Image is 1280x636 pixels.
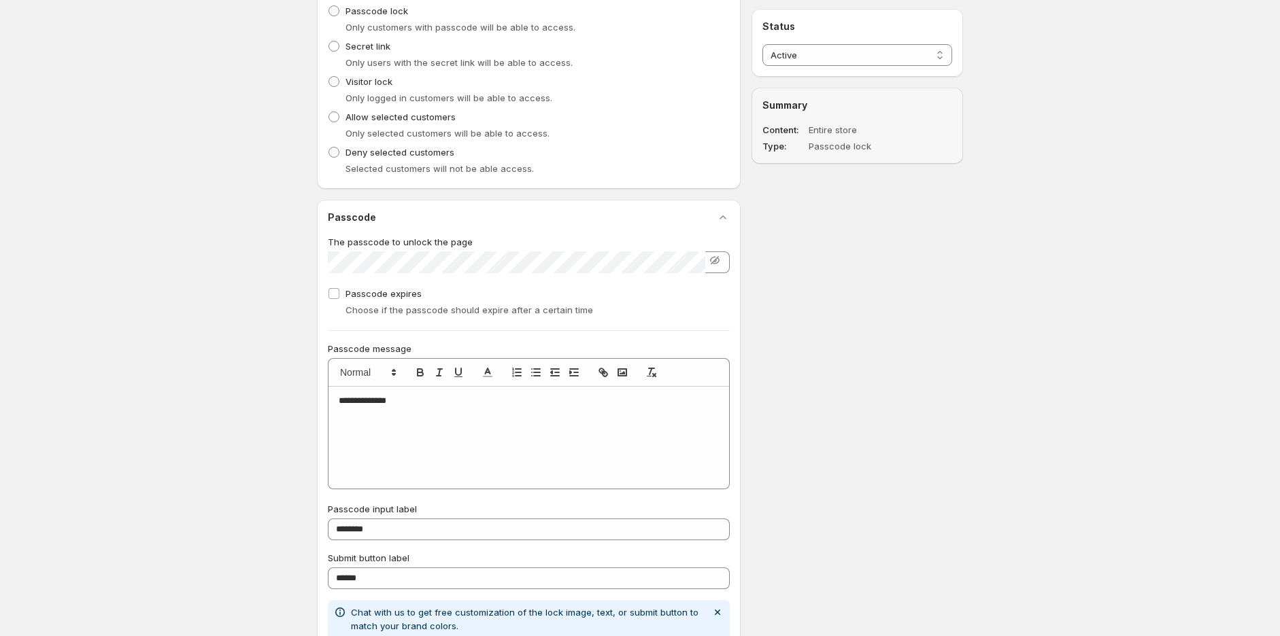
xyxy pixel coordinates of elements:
[762,99,952,112] h2: Summary
[762,123,806,137] dt: Content:
[328,342,730,355] p: Passcode message
[346,111,456,122] span: Allow selected customers
[346,163,534,174] span: Selected customers will not be able access.
[328,503,417,514] span: Passcode input label
[346,304,593,315] span: Choose if the passcode should expire after a certain time
[328,552,409,563] span: Submit button label
[809,139,913,153] dd: Passcode lock
[346,128,550,139] span: Only selected customers will be able to access.
[351,607,698,631] span: Chat with us to get free customization of the lock image, text, or submit button to match your br...
[762,20,952,33] h2: Status
[346,288,422,299] span: Passcode expires
[346,41,390,52] span: Secret link
[809,123,913,137] dd: Entire store
[346,76,392,87] span: Visitor lock
[346,22,575,33] span: Only customers with passcode will be able to access.
[346,5,408,16] span: Passcode lock
[762,139,806,153] dt: Type:
[346,147,454,158] span: Deny selected customers
[346,92,552,103] span: Only logged in customers will be able to access.
[708,603,727,622] button: Dismiss notification
[346,57,573,68] span: Only users with the secret link will be able to access.
[328,211,376,224] h2: Passcode
[328,236,473,247] span: The passcode to unlock the page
